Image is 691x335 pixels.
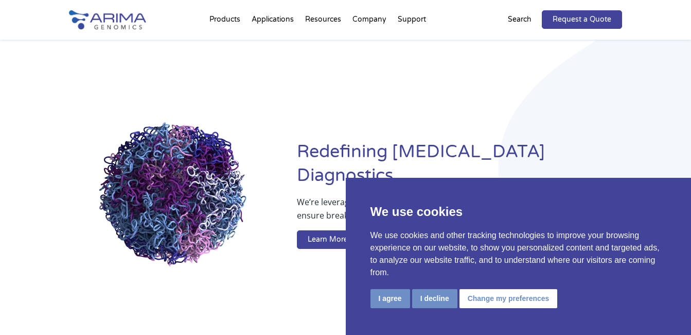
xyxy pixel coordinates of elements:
a: Request a Quote [542,10,622,29]
p: We’re leveraging whole-genome sequence and structure information to ensure breakthrough therapies... [297,195,581,230]
button: Change my preferences [459,289,558,308]
p: We use cookies and other tracking technologies to improve your browsing experience on our website... [370,229,667,279]
button: I agree [370,289,410,308]
img: Arima-Genomics-logo [69,10,146,29]
a: Learn More [297,230,359,249]
h1: Redefining [MEDICAL_DATA] Diagnostics [297,140,622,195]
p: Search [508,13,531,26]
p: We use cookies [370,203,667,221]
button: I decline [412,289,457,308]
